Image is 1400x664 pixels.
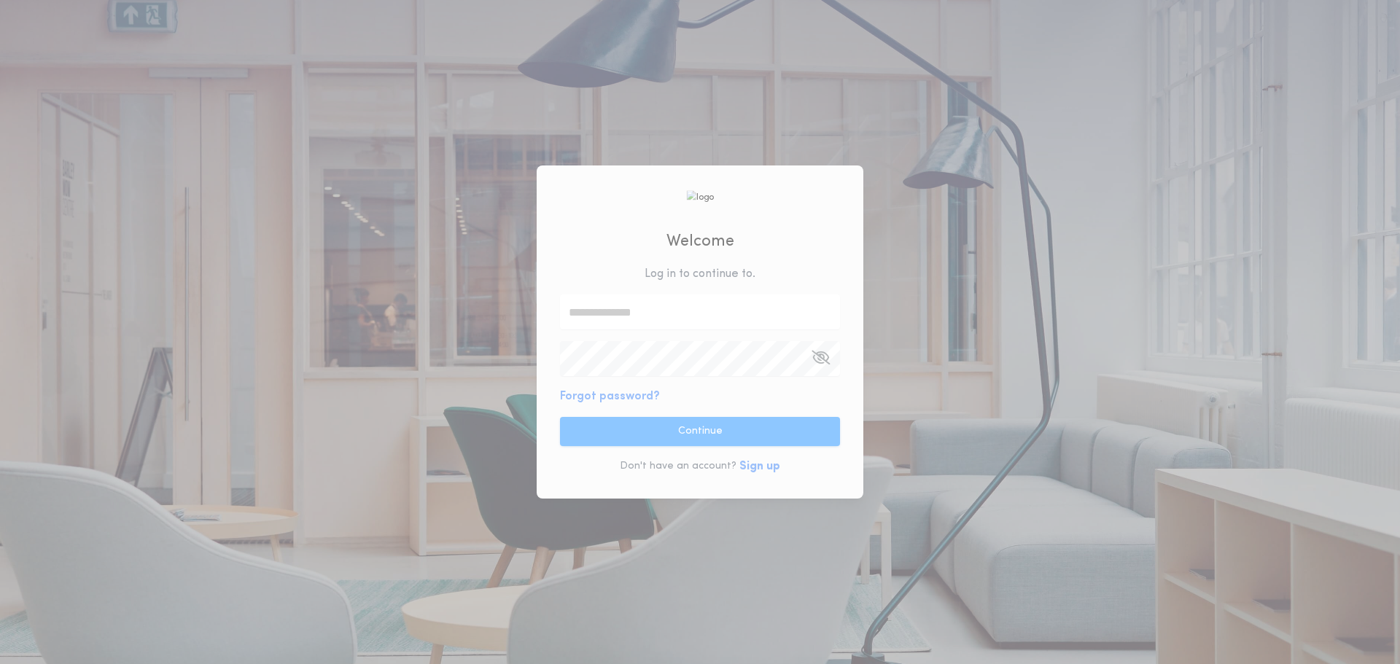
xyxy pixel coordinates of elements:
button: Forgot password? [560,388,660,405]
button: Sign up [739,458,780,475]
button: Continue [560,417,840,446]
img: logo [686,190,714,204]
p: Log in to continue to . [645,265,755,283]
h2: Welcome [666,230,734,254]
p: Don't have an account? [620,459,736,474]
